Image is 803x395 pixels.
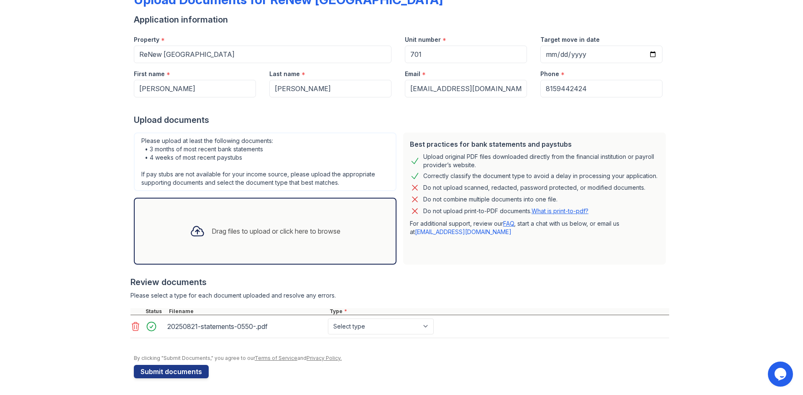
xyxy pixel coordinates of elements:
[540,70,559,78] label: Phone
[768,362,795,387] iframe: chat widget
[134,70,165,78] label: First name
[405,70,420,78] label: Email
[144,308,167,315] div: Status
[410,219,659,236] p: For additional support, review our , start a chat with us below, or email us at
[134,14,669,25] div: Application information
[532,207,588,214] a: What is print-to-pdf?
[130,291,669,300] div: Please select a type for each document uploaded and resolve any errors.
[134,36,159,44] label: Property
[134,355,669,362] div: By clicking "Submit Documents," you agree to our and
[423,153,659,169] div: Upload original PDF files downloaded directly from the financial institution or payroll provider’...
[405,36,441,44] label: Unit number
[410,139,659,149] div: Best practices for bank statements and paystubs
[134,114,669,126] div: Upload documents
[423,171,657,181] div: Correctly classify the document type to avoid a delay in processing your application.
[503,220,514,227] a: FAQ
[255,355,297,361] a: Terms of Service
[423,207,588,215] p: Do not upload print-to-PDF documents.
[167,320,325,333] div: 20250821-statements-0550-.pdf
[269,70,300,78] label: Last name
[328,308,669,315] div: Type
[130,276,669,288] div: Review documents
[134,365,209,378] button: Submit documents
[540,36,600,44] label: Target move in date
[134,133,396,191] div: Please upload at least the following documents: • 3 months of most recent bank statements • 4 wee...
[212,226,340,236] div: Drag files to upload or click here to browse
[415,228,511,235] a: [EMAIL_ADDRESS][DOMAIN_NAME]
[423,183,645,193] div: Do not upload scanned, redacted, password protected, or modified documents.
[423,194,557,204] div: Do not combine multiple documents into one file.
[167,308,328,315] div: Filename
[307,355,342,361] a: Privacy Policy.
